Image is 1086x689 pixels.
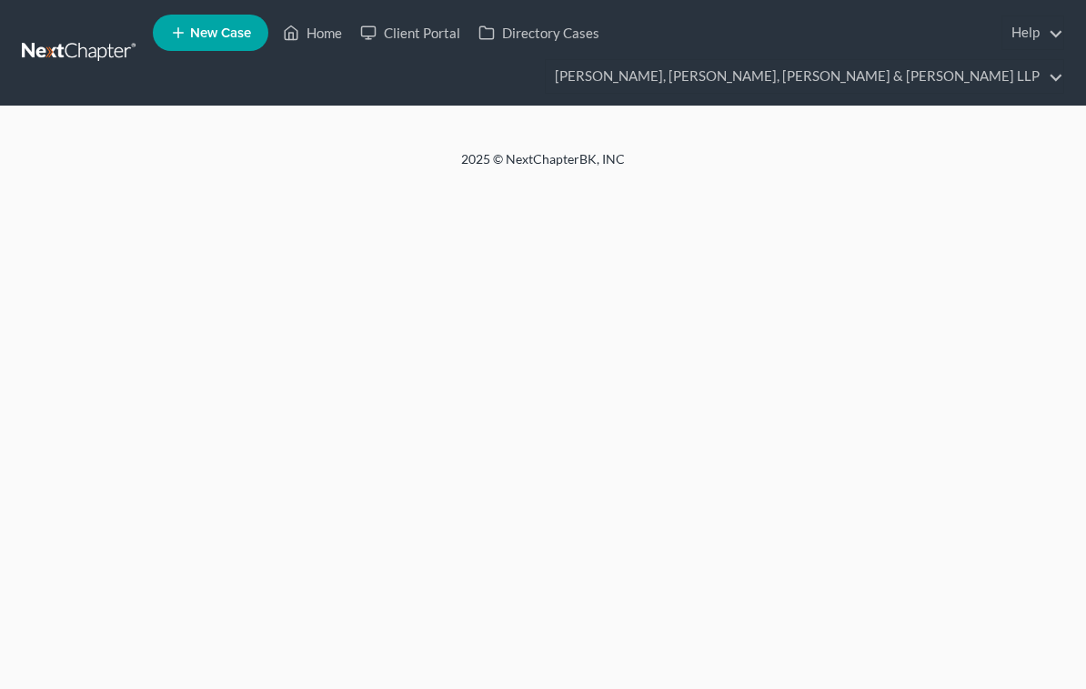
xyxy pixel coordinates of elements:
a: [PERSON_NAME], [PERSON_NAME], [PERSON_NAME] & [PERSON_NAME] LLP [546,60,1063,93]
a: Help [1002,16,1063,49]
a: Client Portal [351,16,469,49]
div: 2025 © NextChapterBK, INC [106,150,980,183]
a: Directory Cases [469,16,608,49]
a: Home [274,16,351,49]
new-legal-case-button: New Case [153,15,268,51]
